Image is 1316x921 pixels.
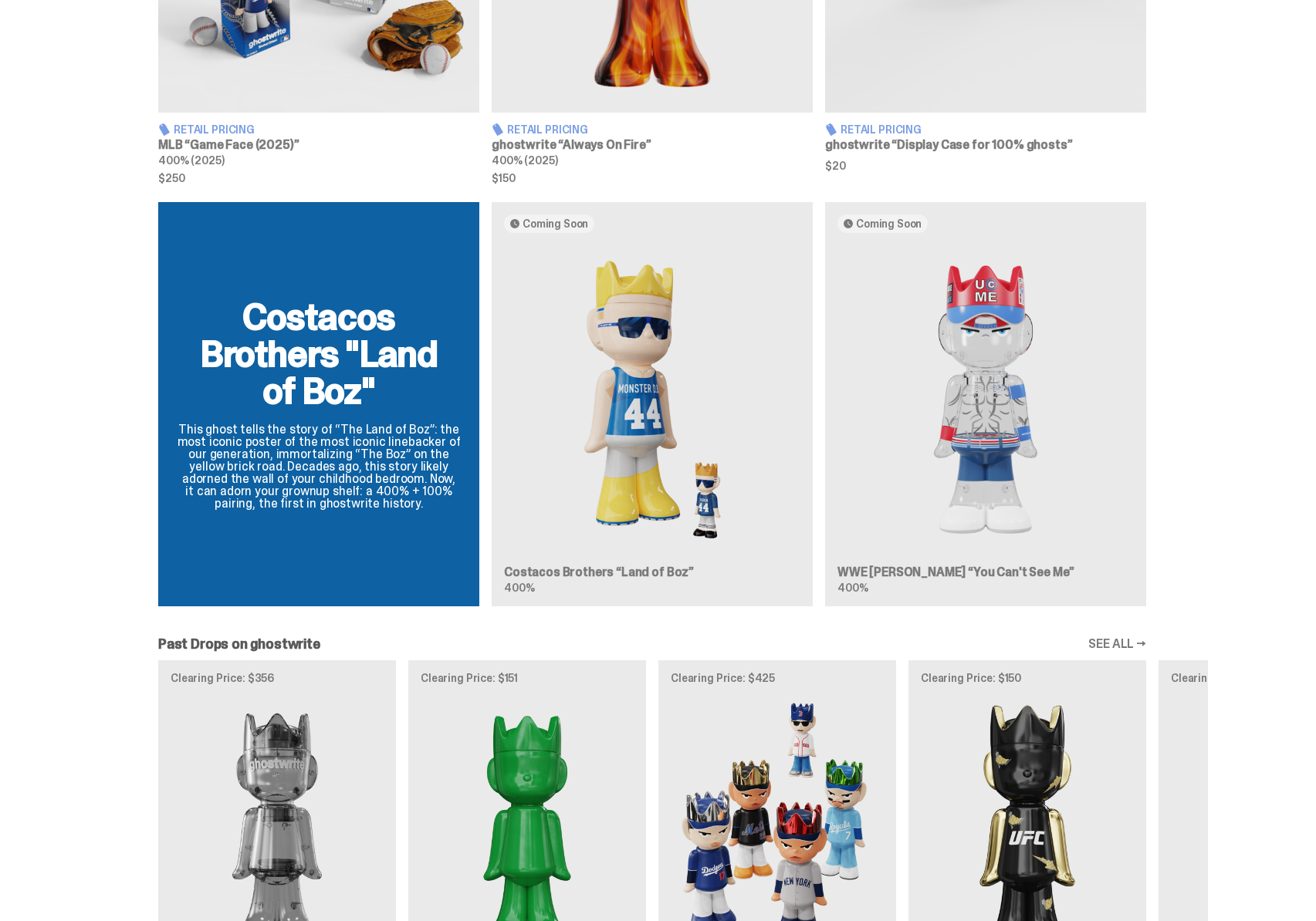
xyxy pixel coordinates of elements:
[1088,638,1146,650] a: SEE ALL →
[177,299,461,410] h2: Costacos Brothers "Land of Boz"
[507,124,588,135] span: Retail Pricing
[158,173,479,184] span: $250
[837,581,868,595] span: 400%
[837,245,1134,554] img: You Can't See Me
[492,173,813,184] span: $150
[841,124,922,135] span: Retail Pricing
[504,581,534,595] span: 400%
[837,566,1134,579] h3: WWE [PERSON_NAME] “You Can't See Me”
[671,673,884,683] p: Clearing Price: $425
[504,245,800,554] img: Land of Boz
[158,153,224,167] span: 400% (2025)
[921,673,1134,683] p: Clearing Price: $150
[856,218,922,230] span: Coming Soon
[171,673,384,683] p: Clearing Price: $356
[825,139,1146,151] h3: ghostwrite “Display Case for 100% ghosts”
[825,160,1146,171] span: $20
[421,673,634,683] p: Clearing Price: $151
[492,139,813,151] h3: ghostwrite “Always On Fire”
[523,218,588,230] span: Coming Soon
[158,139,479,151] h3: MLB “Game Face (2025)”
[177,423,461,510] p: This ghost tells the story of “The Land of Boz”: the most iconic poster of the most iconic lineba...
[158,637,320,651] h2: Past Drops on ghostwrite
[504,566,800,579] h3: Costacos Brothers “Land of Boz”
[492,153,557,167] span: 400% (2025)
[174,124,255,135] span: Retail Pricing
